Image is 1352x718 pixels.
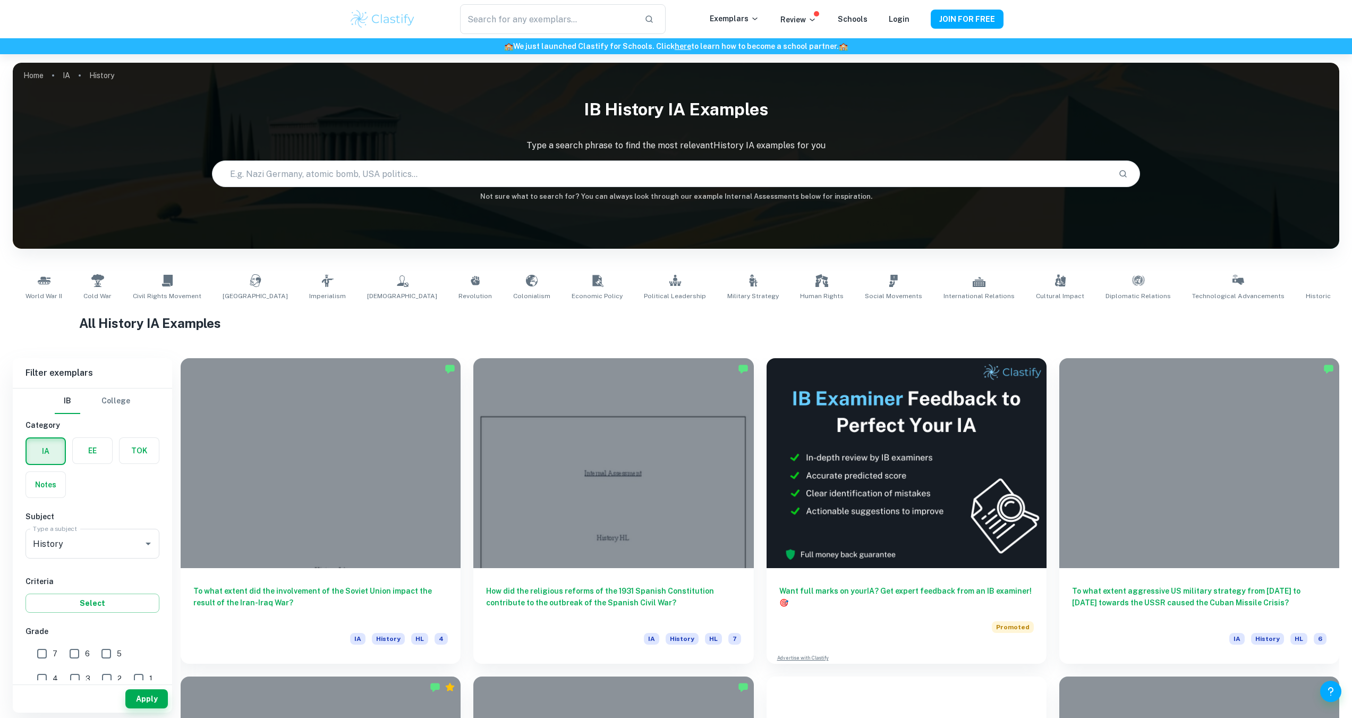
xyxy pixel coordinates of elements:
[738,682,749,692] img: Marked
[86,673,90,685] span: 3
[675,42,691,50] a: here
[572,291,623,301] span: Economic Policy
[27,438,65,464] button: IA
[120,438,159,463] button: TOK
[992,621,1034,633] span: Promoted
[1251,633,1284,645] span: History
[193,585,448,620] h6: To what extent did the involvement of the Soviet Union impact the result of the Iran-Iraq War?
[838,15,868,23] a: Schools
[800,291,844,301] span: Human Rights
[738,364,749,374] img: Marked
[53,648,57,660] span: 7
[644,291,706,301] span: Political Leadership
[372,633,405,645] span: History
[125,689,168,708] button: Apply
[445,364,455,374] img: Marked
[2,40,1350,52] h6: We just launched Clastify for Schools. Click to learn how to become a school partner.
[117,648,122,660] span: 5
[309,291,346,301] span: Imperialism
[25,626,159,637] h6: Grade
[1290,633,1307,645] span: HL
[55,388,80,414] button: IB
[181,358,461,664] a: To what extent did the involvement of the Soviet Union impact the result of the Iran-Iraq War?IAH...
[117,673,122,685] span: 2
[223,291,288,301] span: [GEOGRAPHIC_DATA]
[435,633,448,645] span: 4
[25,419,159,431] h6: Category
[710,13,759,24] p: Exemplars
[473,358,753,664] a: How did the religious reforms of the 1931 Spanish Constitution contribute to the outbreak of the ...
[411,633,428,645] span: HL
[83,291,112,301] span: Cold War
[13,358,172,388] h6: Filter exemplars
[780,14,817,26] p: Review
[486,585,741,620] h6: How did the religious reforms of the 1931 Spanish Constitution contribute to the outbreak of the ...
[1229,633,1245,645] span: IA
[13,191,1339,202] h6: Not sure what to search for? You can always look through our example Internal Assessments below f...
[367,291,437,301] span: [DEMOGRAPHIC_DATA]
[26,472,65,497] button: Notes
[1036,291,1084,301] span: Cultural Impact
[349,9,416,30] img: Clastify logo
[212,159,1110,189] input: E.g. Nazi Germany, atomic bomb, USA politics...
[1323,364,1334,374] img: Marked
[89,70,114,81] p: History
[644,633,659,645] span: IA
[101,388,130,414] button: College
[73,438,112,463] button: EE
[1106,291,1171,301] span: Diplomatic Relations
[1114,165,1132,183] button: Search
[1072,585,1327,620] h6: To what extent aggressive US military strategy from [DATE] to [DATE] towards the USSR caused the ...
[430,682,440,692] img: Marked
[767,358,1047,568] img: Thumbnail
[1320,681,1341,702] button: Help and Feedback
[85,648,90,660] span: 6
[53,673,58,685] span: 4
[767,358,1047,664] a: Want full marks on yourIA? Get expert feedback from an IB examiner!PromotedAdvertise with Clastify
[1314,633,1327,645] span: 6
[458,291,492,301] span: Revolution
[33,524,77,533] label: Type a subject
[705,633,722,645] span: HL
[779,598,788,607] span: 🎯
[727,291,779,301] span: Military Strategy
[504,42,513,50] span: 🏫
[666,633,699,645] span: History
[779,585,1034,609] h6: Want full marks on your IA ? Get expert feedback from an IB examiner!
[1059,358,1339,664] a: To what extent aggressive US military strategy from [DATE] to [DATE] towards the USSR caused the ...
[25,291,62,301] span: World War II
[25,511,159,522] h6: Subject
[1192,291,1285,301] span: Technological Advancements
[23,68,44,83] a: Home
[149,673,152,685] span: 1
[889,15,909,23] a: Login
[445,682,455,692] div: Premium
[931,10,1004,29] button: JOIN FOR FREE
[460,4,635,34] input: Search for any exemplars...
[25,594,159,613] button: Select
[943,291,1015,301] span: International Relations
[865,291,922,301] span: Social Movements
[79,314,1273,333] h1: All History IA Examples
[777,654,829,662] a: Advertise with Clastify
[141,536,156,551] button: Open
[63,68,70,83] a: IA
[133,291,201,301] span: Civil Rights Movement
[513,291,550,301] span: Colonialism
[350,633,365,645] span: IA
[13,92,1339,126] h1: IB History IA examples
[728,633,741,645] span: 7
[839,42,848,50] span: 🏫
[55,388,130,414] div: Filter type choice
[13,139,1339,152] p: Type a search phrase to find the most relevant History IA examples for you
[25,576,159,587] h6: Criteria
